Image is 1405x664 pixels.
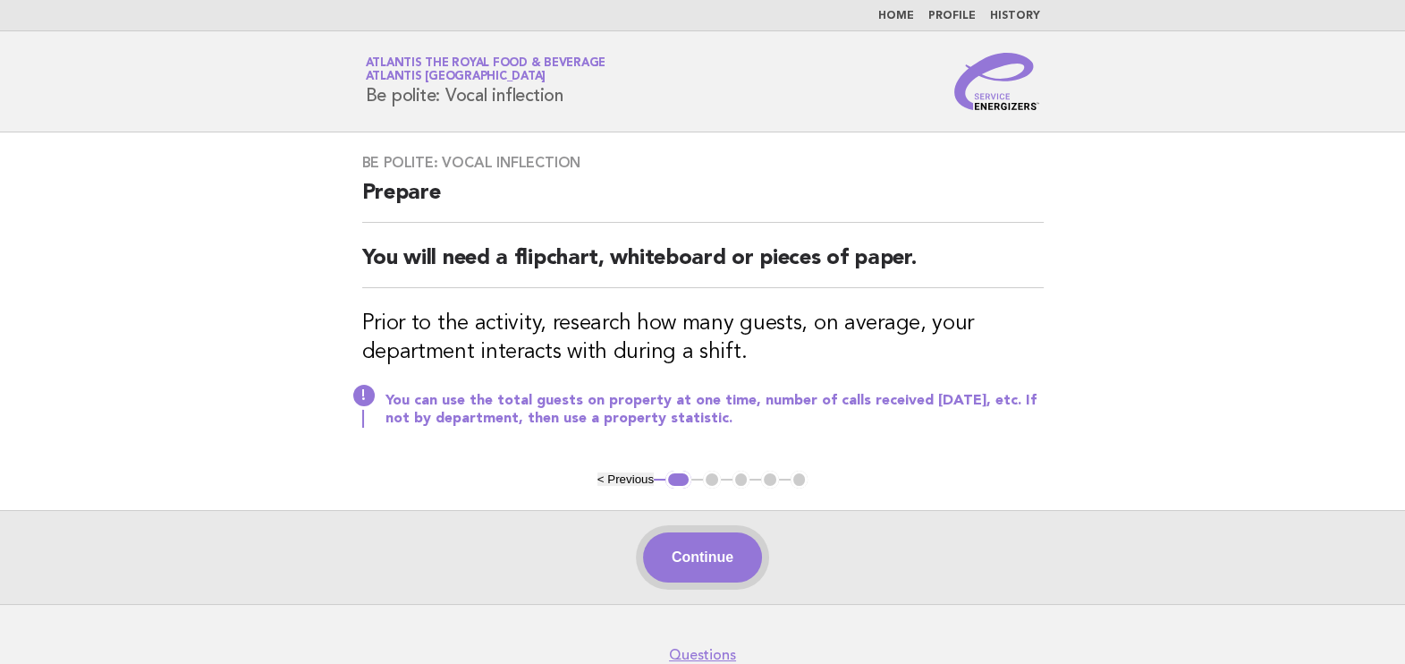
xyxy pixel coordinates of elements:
[928,11,976,21] a: Profile
[366,57,606,82] a: Atlantis the Royal Food & BeverageAtlantis [GEOGRAPHIC_DATA]
[665,471,691,489] button: 1
[362,244,1044,288] h2: You will need a flipchart, whiteboard or pieces of paper.
[643,532,762,583] button: Continue
[362,154,1044,172] h3: Be polite: Vocal inflection
[362,179,1044,223] h2: Prepare
[954,53,1040,110] img: Service Energizers
[669,646,736,664] a: Questions
[362,310,1044,367] h3: Prior to the activity, research how many guests, on average, your department interacts with durin...
[366,72,546,83] span: Atlantis [GEOGRAPHIC_DATA]
[366,58,606,105] h1: Be polite: Vocal inflection
[878,11,914,21] a: Home
[385,392,1044,428] p: You can use the total guests on property at one time, number of calls received [DATE], etc. If no...
[990,11,1040,21] a: History
[597,472,654,486] button: < Previous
